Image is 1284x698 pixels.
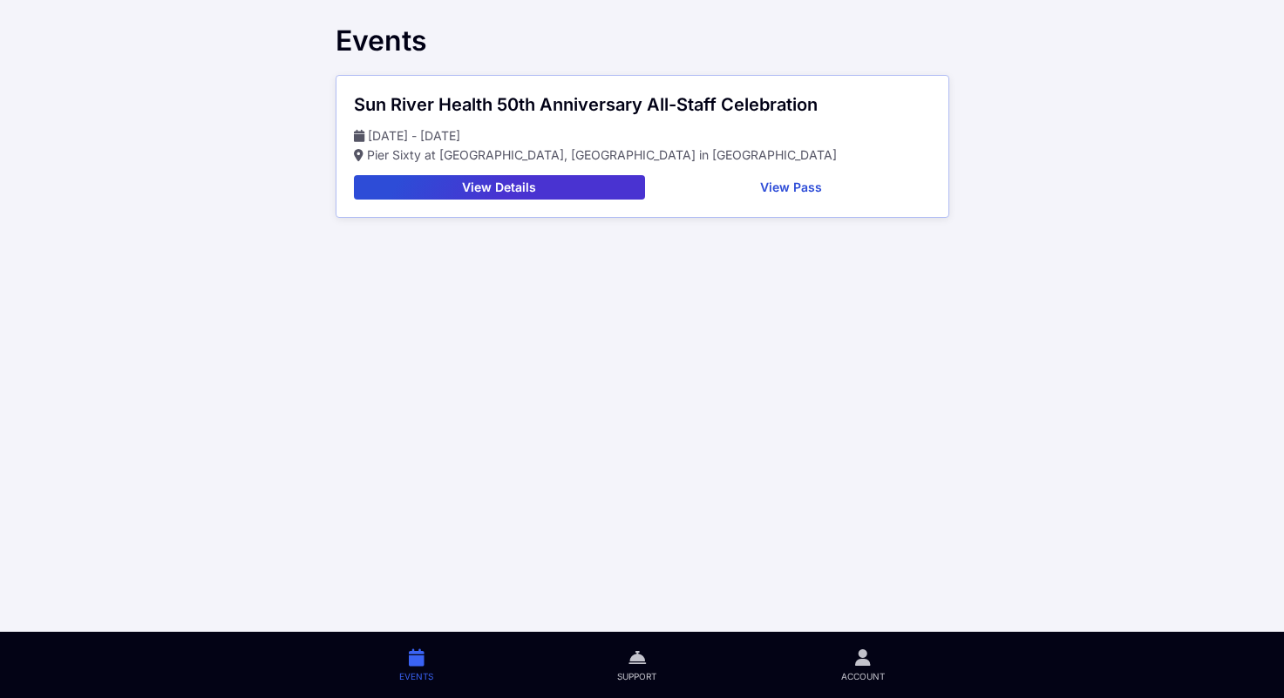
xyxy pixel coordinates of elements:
a: Account [749,632,976,698]
span: Account [841,670,885,682]
button: View Pass [652,175,931,200]
p: Pier Sixty at [GEOGRAPHIC_DATA], [GEOGRAPHIC_DATA] in [GEOGRAPHIC_DATA] [354,146,931,165]
span: Events [399,670,433,682]
a: Events [308,632,526,698]
span: Support [617,670,656,682]
div: Events [336,24,949,58]
a: Support [526,632,749,698]
button: View Details [354,175,645,200]
p: [DATE] - [DATE] [354,126,931,146]
div: Sun River Health 50th Anniversary All-Staff Celebration [354,93,931,116]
